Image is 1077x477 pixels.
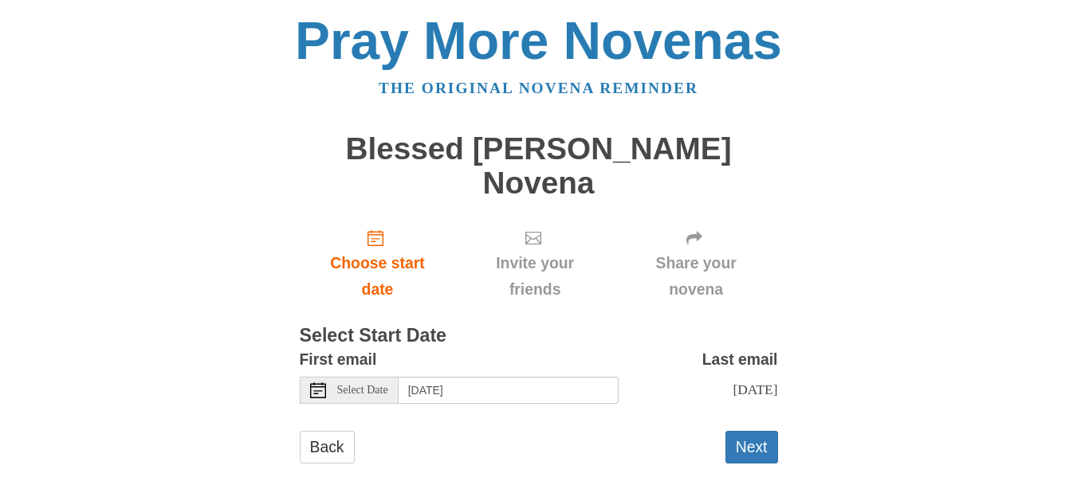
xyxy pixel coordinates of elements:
[615,216,778,311] div: Click "Next" to confirm your start date first.
[337,385,388,396] span: Select Date
[702,346,778,373] label: Last email
[725,431,778,463] button: Next
[631,250,762,303] span: Share your novena
[295,11,782,70] a: Pray More Novenas
[471,250,598,303] span: Invite your friends
[316,250,440,303] span: Choose start date
[379,80,698,96] a: The original novena reminder
[300,216,456,311] a: Choose start date
[300,346,377,373] label: First email
[733,381,777,397] span: [DATE]
[300,132,778,200] h1: Blessed [PERSON_NAME] Novena
[300,431,355,463] a: Back
[455,216,614,311] div: Click "Next" to confirm your start date first.
[300,326,778,346] h3: Select Start Date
